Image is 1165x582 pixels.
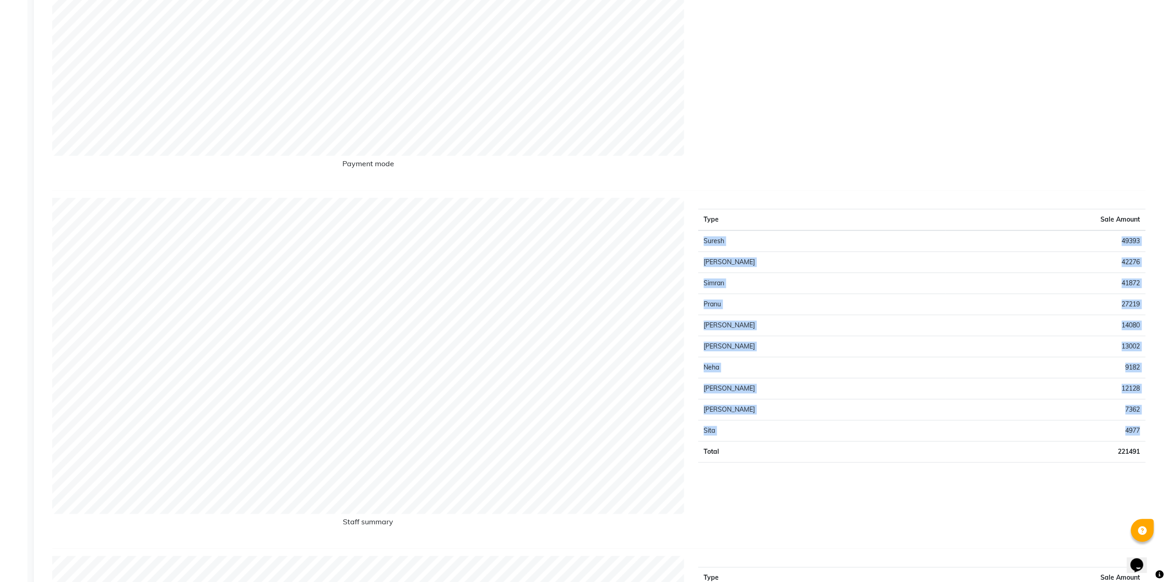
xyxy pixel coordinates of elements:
[945,399,1145,420] td: 7362
[698,441,945,462] td: Total
[698,209,945,231] th: Type
[52,517,684,530] h6: Staff summary
[945,209,1145,231] th: Sale Amount
[945,294,1145,315] td: 27219
[945,252,1145,273] td: 42276
[698,420,945,441] td: Sita
[945,420,1145,441] td: 4977
[945,315,1145,336] td: 14080
[698,252,945,273] td: [PERSON_NAME]
[698,315,945,336] td: [PERSON_NAME]
[945,441,1145,462] td: 221491
[1127,545,1156,573] iframe: chat widget
[698,273,945,294] td: Simran
[945,336,1145,357] td: 13002
[698,336,945,357] td: [PERSON_NAME]
[698,230,945,252] td: Suresh
[698,399,945,420] td: [PERSON_NAME]
[945,357,1145,378] td: 9182
[945,273,1145,294] td: 41872
[698,378,945,399] td: [PERSON_NAME]
[945,230,1145,252] td: 49393
[698,357,945,378] td: Neha
[52,159,684,172] h6: Payment mode
[945,378,1145,399] td: 12128
[698,294,945,315] td: Pranu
